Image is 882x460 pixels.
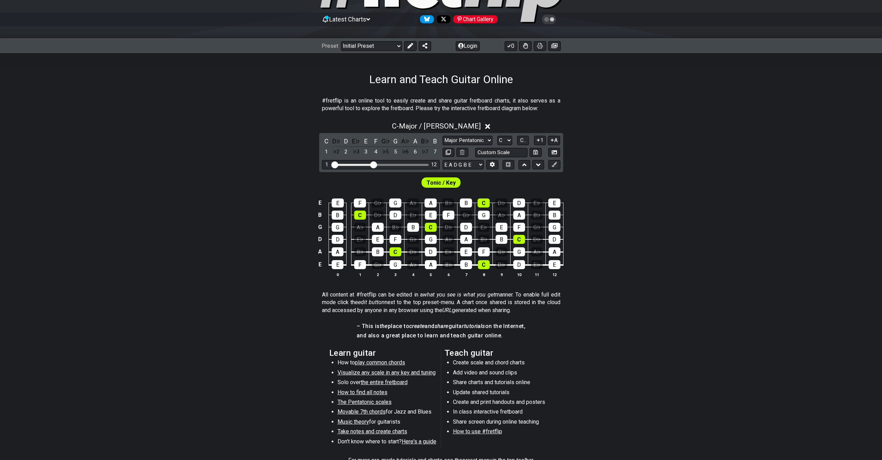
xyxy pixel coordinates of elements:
[332,147,341,157] div: toggle scale degree
[531,235,543,244] div: D♭
[354,211,366,220] div: C
[338,418,436,428] li: for guitarists
[513,235,525,244] div: C
[478,211,490,220] div: G
[354,247,366,256] div: B♭
[548,41,561,51] button: Create image
[390,260,401,269] div: G
[503,160,514,169] button: Toggle horizontal chord view
[453,418,552,428] li: Share screen during online teaching
[430,136,439,146] div: toggle pitch class
[423,291,495,298] em: what you see is what you get
[361,379,408,386] span: the entire fretboard
[381,147,390,157] div: toggle scale degree
[443,160,484,169] select: Tuning
[478,247,490,256] div: F
[341,41,402,51] select: Preset
[338,418,369,425] span: Music theory
[322,43,338,49] span: Preset
[505,41,517,51] button: 0
[372,235,384,244] div: E
[460,260,472,269] div: B
[372,198,384,207] div: G♭
[369,73,513,86] h1: Learn and Teach Guitar Online
[528,271,545,278] th: 11
[478,235,490,244] div: B♭
[372,223,384,232] div: A
[460,247,472,256] div: E
[358,299,385,306] em: edit button
[338,359,436,369] li: How to
[453,428,502,435] span: How to use #fretflip
[445,349,553,357] h2: Teach guitar
[401,136,410,146] div: toggle pitch class
[534,41,546,51] button: Print
[354,260,366,269] div: F
[548,136,560,145] button: A
[549,223,560,232] div: G
[497,136,512,145] select: Tonic/Root
[391,147,400,157] div: toggle scale degree
[342,147,351,157] div: toggle scale degree
[389,198,401,207] div: G
[329,16,366,23] span: Latest Charts
[354,223,366,232] div: A♭
[513,211,525,220] div: A
[520,137,526,143] span: C..
[442,307,452,313] em: URL
[453,408,552,418] li: In class interactive fretboard
[419,41,431,51] button: Share Preset
[453,389,552,398] li: Update shared tutorials
[549,235,560,244] div: D
[338,438,436,448] li: Don't know where to start?
[386,271,404,278] th: 3
[496,223,507,232] div: E
[380,323,388,329] em: the
[425,235,437,244] div: G
[390,247,401,256] div: C
[453,379,552,388] li: Share charts and tutorials online
[425,198,437,207] div: A
[545,16,553,23] span: Toggle light / dark theme
[517,136,529,145] button: C..
[443,260,454,269] div: B♭
[338,399,392,405] span: The Pentatonic scales
[316,258,324,271] td: E
[338,408,386,415] span: Movable 7th chords
[545,271,563,278] th: 12
[495,198,507,207] div: D♭
[342,136,351,146] div: toggle pitch class
[453,15,498,23] div: Chart Gallery
[316,233,324,246] td: D
[492,271,510,278] th: 9
[407,235,419,244] div: G♭
[371,136,380,146] div: toggle pitch class
[354,198,366,207] div: F
[338,428,407,435] span: Take notes and create charts
[435,323,448,329] em: share
[390,235,401,244] div: F
[513,247,525,256] div: G
[372,247,384,256] div: B
[371,147,380,157] div: toggle scale degree
[443,211,454,220] div: F
[332,211,343,220] div: B
[316,246,324,258] td: A
[443,148,454,157] button: Copy
[322,291,560,314] p: All content at #fretflip can be edited in a manner. To enable full edit mode click the next to th...
[361,147,370,157] div: toggle scale degree
[532,160,544,169] button: Move down
[316,209,324,221] td: B
[332,198,344,207] div: E
[478,223,490,232] div: E♭
[453,359,552,369] li: Create scale and chord charts
[401,147,410,157] div: toggle scale degree
[409,323,425,329] em: create
[392,122,481,130] span: C - Major / [PERSON_NAME]
[425,223,437,232] div: C
[355,359,405,366] span: play common chords
[407,223,419,232] div: B
[338,379,436,388] li: Solo over
[478,198,490,207] div: C
[390,223,401,232] div: B♭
